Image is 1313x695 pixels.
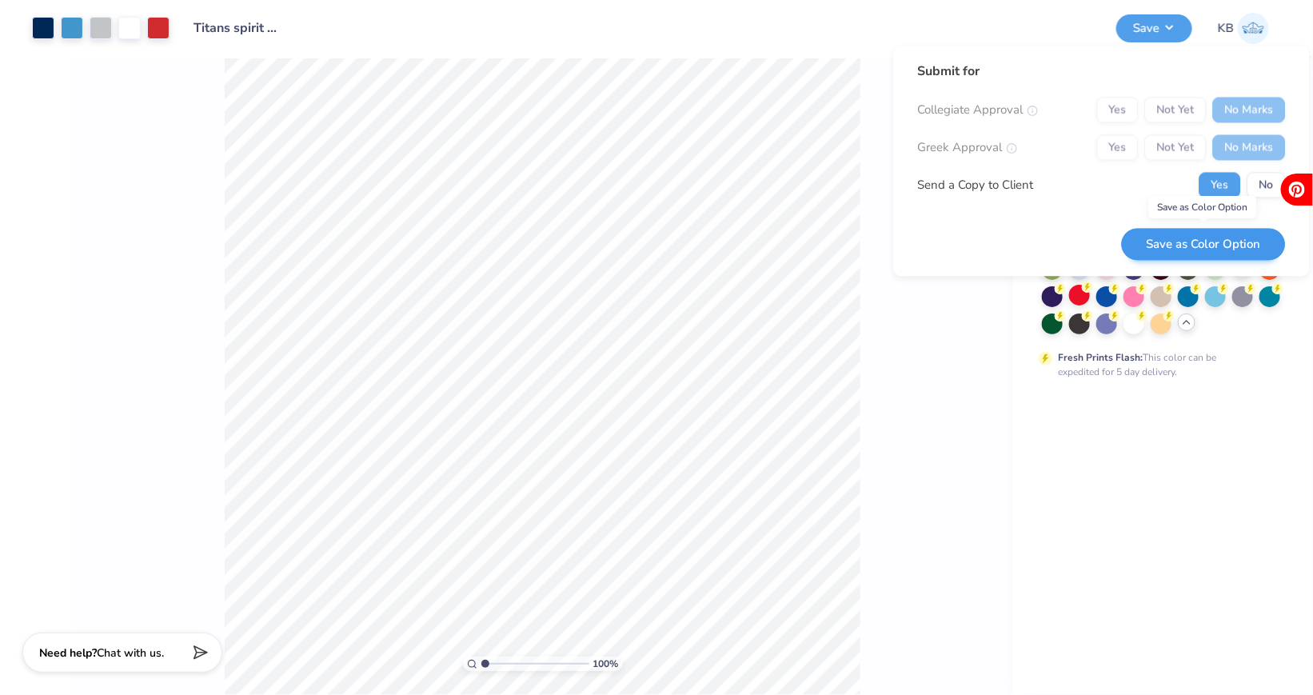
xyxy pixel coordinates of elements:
strong: Need help? [39,645,97,661]
input: Untitled Design [182,12,299,44]
div: Send a Copy to Client [918,176,1034,194]
strong: Fresh Prints Flash: [1058,351,1143,364]
span: 100 % [593,657,619,671]
button: No [1247,173,1286,198]
button: Save as Color Option [1122,228,1286,261]
a: KB [1218,13,1269,44]
div: Save as Color Option [1149,196,1257,218]
div: Submit for [918,62,1286,82]
div: This color can be expedited for 5 day delivery. [1058,350,1255,379]
button: Yes [1199,173,1241,198]
button: Save [1116,14,1192,42]
span: KB [1218,19,1234,38]
img: Katie Binkowski [1238,13,1269,44]
span: Chat with us. [97,645,164,661]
